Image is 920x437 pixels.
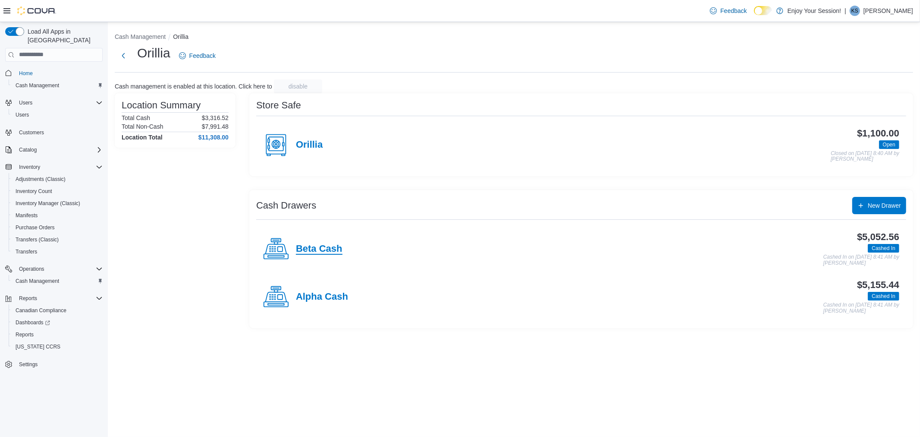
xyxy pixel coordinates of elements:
[9,109,106,121] button: Users
[12,186,103,196] span: Inventory Count
[2,144,106,156] button: Catalog
[9,173,106,185] button: Adjustments (Classic)
[122,123,163,130] h6: Total Non-Cash
[12,80,63,91] a: Cash Management
[16,212,38,219] span: Manifests
[202,114,229,121] p: $3,316.52
[16,278,59,285] span: Cash Management
[12,342,103,352] span: Washington CCRS
[857,128,899,139] h3: $1,100.00
[115,83,272,90] p: Cash management is enabled at this location. Click here to
[16,145,40,155] button: Catalog
[122,100,201,111] h3: Location Summary
[12,317,103,328] span: Dashboards
[289,82,308,91] span: disable
[198,134,229,141] h4: $11,308.00
[19,70,33,77] span: Home
[863,6,913,16] p: [PERSON_NAME]
[16,236,59,243] span: Transfers (Classic)
[12,329,103,340] span: Reports
[2,126,106,139] button: Customers
[845,6,846,16] p: |
[2,263,106,275] button: Operations
[9,304,106,317] button: Canadian Compliance
[16,293,41,304] button: Reports
[9,209,106,222] button: Manifests
[16,111,29,118] span: Users
[12,210,41,221] a: Manifests
[16,264,48,274] button: Operations
[122,134,163,141] h4: Location Total
[12,317,53,328] a: Dashboards
[274,79,322,93] button: disable
[12,305,103,316] span: Canadian Compliance
[9,222,106,234] button: Purchase Orders
[12,110,103,120] span: Users
[868,292,899,301] span: Cashed In
[12,222,58,233] a: Purchase Orders
[256,100,301,111] h3: Store Safe
[706,2,750,19] a: Feedback
[12,186,56,196] a: Inventory Count
[296,139,323,151] h4: Orillia
[16,176,66,183] span: Adjustments (Classic)
[12,276,63,286] a: Cash Management
[16,162,103,172] span: Inventory
[12,247,41,257] a: Transfers
[12,247,103,257] span: Transfers
[296,291,348,303] h4: Alpha Cash
[19,146,37,153] span: Catalog
[872,292,895,300] span: Cashed In
[256,200,316,211] h3: Cash Drawers
[823,302,899,314] p: Cashed In on [DATE] 8:41 AM by [PERSON_NAME]
[12,174,103,184] span: Adjustments (Classic)
[16,188,52,195] span: Inventory Count
[12,342,64,352] a: [US_STATE] CCRS
[12,222,103,233] span: Purchase Orders
[868,201,901,210] span: New Drawer
[12,305,70,316] a: Canadian Compliance
[115,33,166,40] button: Cash Management
[852,197,906,214] button: New Drawer
[831,151,899,162] p: Closed on [DATE] 8:40 AM by [PERSON_NAME]
[12,174,69,184] a: Adjustments (Classic)
[16,331,34,338] span: Reports
[16,68,103,79] span: Home
[176,47,219,64] a: Feedback
[16,68,36,79] a: Home
[788,6,842,16] p: Enjoy Your Session!
[9,79,106,92] button: Cash Management
[137,44,170,62] h1: Orillia
[202,123,229,130] p: $7,991.48
[17,6,56,15] img: Cova
[19,99,32,106] span: Users
[9,234,106,246] button: Transfers (Classic)
[2,292,106,304] button: Reports
[9,317,106,329] a: Dashboards
[16,127,103,138] span: Customers
[857,232,899,242] h3: $5,052.56
[16,98,36,108] button: Users
[16,145,103,155] span: Catalog
[12,80,103,91] span: Cash Management
[851,6,858,16] span: KS
[5,63,103,393] nav: Complex example
[720,6,747,15] span: Feedback
[16,359,103,370] span: Settings
[872,244,895,252] span: Cashed In
[19,266,44,272] span: Operations
[19,295,37,302] span: Reports
[883,141,895,149] span: Open
[12,234,62,245] a: Transfers (Classic)
[12,276,103,286] span: Cash Management
[16,293,103,304] span: Reports
[16,82,59,89] span: Cash Management
[173,33,188,40] button: Orillia
[296,244,342,255] h4: Beta Cash
[16,307,66,314] span: Canadian Compliance
[9,329,106,341] button: Reports
[2,67,106,79] button: Home
[16,248,37,255] span: Transfers
[2,97,106,109] button: Users
[12,110,32,120] a: Users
